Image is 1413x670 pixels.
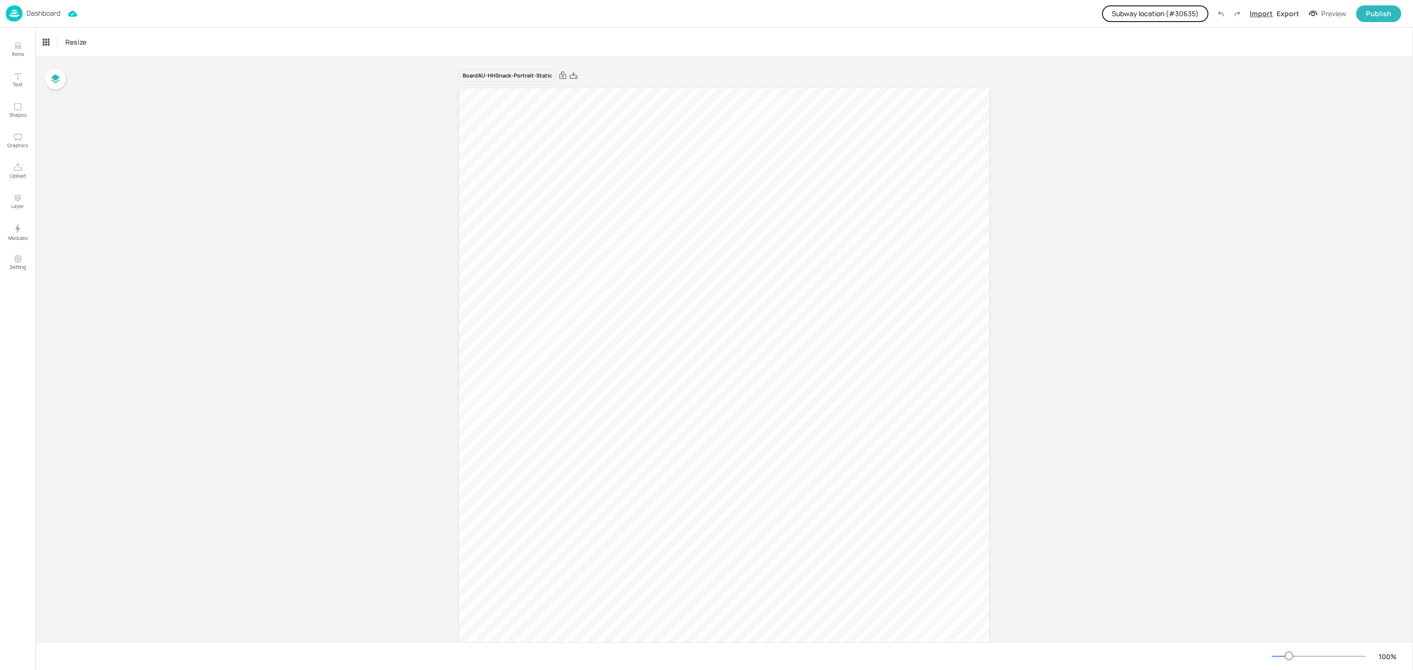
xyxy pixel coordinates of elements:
[63,37,88,47] span: Resize
[1250,8,1273,19] div: Import
[1277,8,1299,19] div: Export
[1376,651,1399,662] div: 100 %
[1321,8,1346,19] div: Preview
[1366,8,1391,19] div: Publish
[1102,5,1208,22] button: Subway location (#30635)
[1212,5,1229,22] label: Undo (Ctrl + Z)
[1303,6,1352,21] button: Preview
[26,10,60,17] p: Dashboard
[1229,5,1246,22] label: Redo (Ctrl + Y)
[459,69,555,82] div: Board AU-HHSnack-Portrait-Static
[6,5,23,22] img: logo-86c26b7e.jpg
[1356,5,1401,22] button: Publish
